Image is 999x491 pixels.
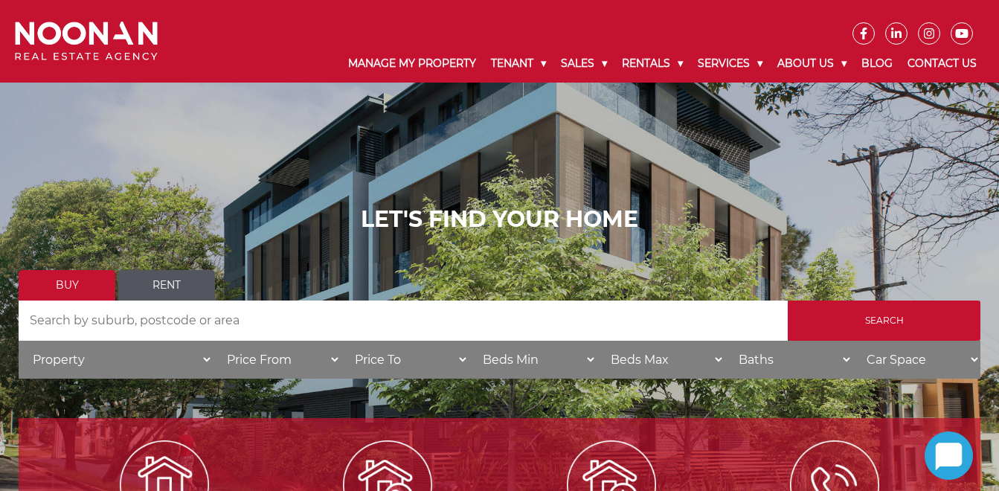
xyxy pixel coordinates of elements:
a: Contact Us [900,45,984,83]
input: Search by suburb, postcode or area [19,301,788,341]
a: About Us [770,45,854,83]
a: Manage My Property [341,45,484,83]
a: Rent [118,270,215,301]
a: Tenant [484,45,553,83]
a: Sales [553,45,614,83]
a: Rentals [614,45,690,83]
a: Blog [854,45,900,83]
input: Search [788,301,980,341]
a: Services [690,45,770,83]
a: Buy [19,270,115,301]
h1: LET'S FIND YOUR HOME [19,206,980,233]
img: Noonan Real Estate Agency [15,22,158,61]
